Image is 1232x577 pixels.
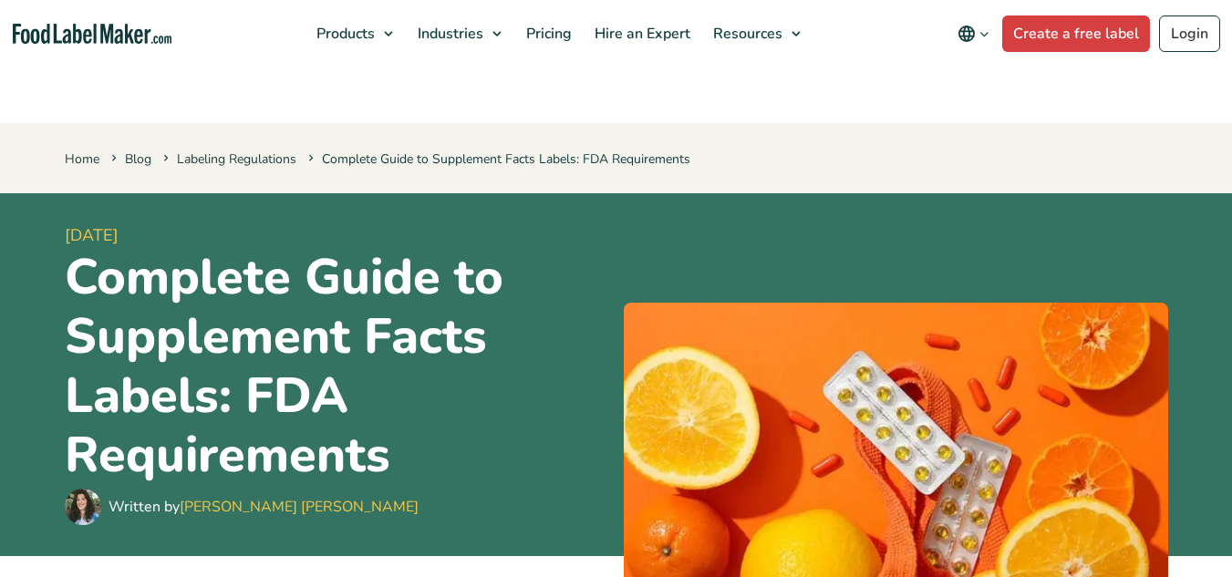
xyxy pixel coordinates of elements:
[311,24,377,44] span: Products
[305,150,690,168] span: Complete Guide to Supplement Facts Labels: FDA Requirements
[1159,15,1220,52] a: Login
[13,24,171,45] a: Food Label Maker homepage
[177,150,296,168] a: Labeling Regulations
[180,497,419,517] a: [PERSON_NAME] [PERSON_NAME]
[65,248,609,484] h1: Complete Guide to Supplement Facts Labels: FDA Requirements
[1002,15,1150,52] a: Create a free label
[65,489,101,525] img: Maria Abi Hanna - Food Label Maker
[65,223,609,248] span: [DATE]
[412,24,485,44] span: Industries
[589,24,692,44] span: Hire an Expert
[109,496,419,518] div: Written by
[945,15,1002,52] button: Change language
[125,150,151,168] a: Blog
[521,24,574,44] span: Pricing
[65,150,99,168] a: Home
[708,24,784,44] span: Resources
